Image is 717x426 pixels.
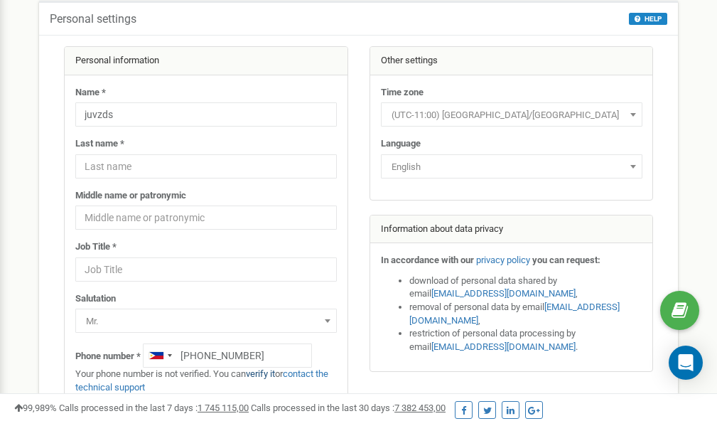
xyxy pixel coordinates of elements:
[75,189,186,203] label: Middle name or patronymic
[143,344,312,368] input: +1-800-555-55-55
[75,368,337,394] p: Your phone number is not verified. You can or
[75,257,337,282] input: Job Title
[75,206,337,230] input: Middle name or patronymic
[75,86,106,100] label: Name *
[532,255,600,265] strong: you can request:
[370,47,653,75] div: Other settings
[476,255,530,265] a: privacy policy
[50,13,136,26] h5: Personal settings
[629,13,667,25] button: HELP
[669,346,703,380] div: Open Intercom Messenger
[381,255,474,265] strong: In accordance with our
[59,403,249,413] span: Calls processed in the last 7 days :
[381,137,421,151] label: Language
[370,215,653,244] div: Information about data privacy
[381,86,424,100] label: Time zone
[75,368,328,393] a: contact the technical support
[246,368,275,379] a: verify it
[75,154,337,179] input: Last name
[75,240,117,254] label: Job Title *
[409,302,620,326] a: [EMAIL_ADDRESS][DOMAIN_NAME]
[386,157,637,177] span: English
[394,403,446,413] u: 7 382 453,00
[65,47,347,75] div: Personal information
[386,105,637,125] span: (UTC-11:00) Pacific/Midway
[381,154,642,179] span: English
[409,275,642,301] li: download of personal data shared by email ,
[198,403,249,413] u: 1 745 115,00
[75,309,337,333] span: Mr.
[409,327,642,353] li: restriction of personal data processing by email .
[381,102,642,127] span: (UTC-11:00) Pacific/Midway
[431,341,576,352] a: [EMAIL_ADDRESS][DOMAIN_NAME]
[75,137,124,151] label: Last name *
[251,403,446,413] span: Calls processed in the last 30 days :
[75,292,116,306] label: Salutation
[80,311,332,331] span: Mr.
[144,344,176,367] div: Telephone country code
[75,102,337,127] input: Name
[14,403,57,413] span: 99,989%
[431,288,576,299] a: [EMAIL_ADDRESS][DOMAIN_NAME]
[75,350,141,363] label: Phone number *
[409,301,642,327] li: removal of personal data by email ,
